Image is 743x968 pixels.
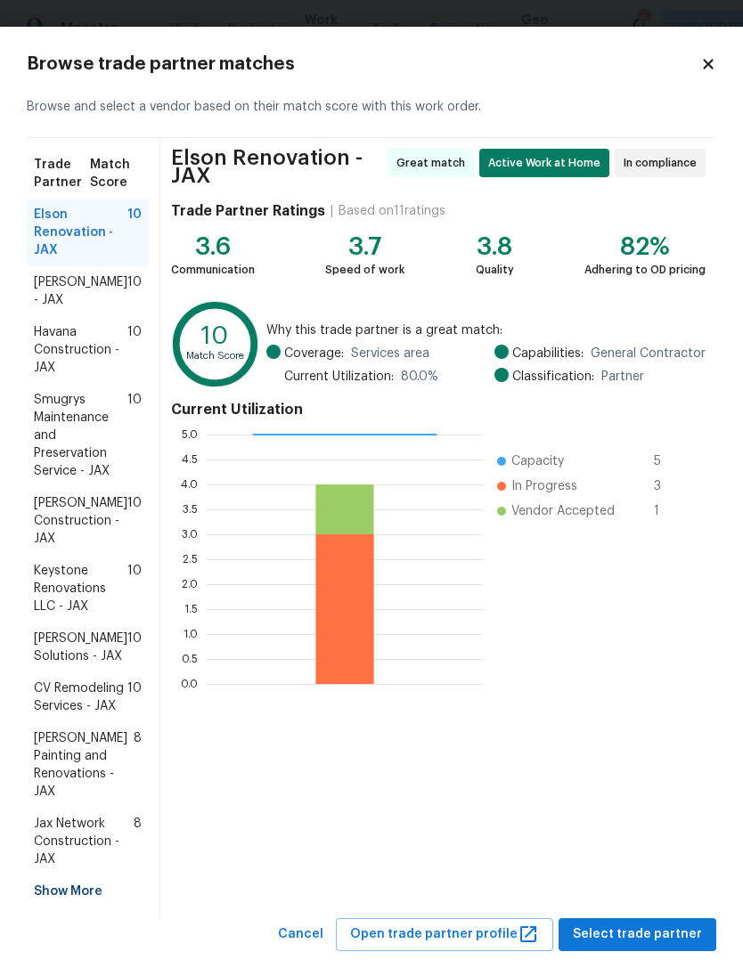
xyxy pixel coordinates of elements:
[34,391,127,480] span: Smugrys Maintenance and Preservation Service - JAX
[184,603,198,614] text: 1.5
[34,815,134,868] span: Jax Network Construction - JAX
[27,77,716,138] div: Browse and select a vendor based on their match score with this work order.
[488,154,608,172] span: Active Work at Home
[127,391,142,480] span: 10
[34,562,127,615] span: Keystone Renovations LLC - JAX
[182,578,198,589] text: 2.0
[181,678,198,688] text: 0.0
[34,323,127,377] span: Havana Construction - JAX
[624,154,704,172] span: In compliance
[127,273,142,309] span: 10
[127,630,142,665] span: 10
[134,729,142,801] span: 8
[34,156,90,191] span: Trade Partner
[325,238,404,256] div: 3.7
[512,345,584,362] span: Capabilities:
[601,368,644,386] span: Partner
[183,503,198,514] text: 3.5
[401,368,438,386] span: 80.0 %
[339,202,445,220] div: Based on 11 ratings
[654,452,682,470] span: 5
[127,494,142,548] span: 10
[266,321,706,339] span: Why this trade partner is a great match:
[584,261,706,279] div: Adhering to OD pricing
[476,238,514,256] div: 3.8
[184,628,198,639] text: 1.0
[511,502,615,520] span: Vendor Accepted
[27,55,700,73] h2: Browse trade partner matches
[34,630,127,665] span: [PERSON_NAME] Solutions - JAX
[171,202,325,220] h4: Trade Partner Ratings
[654,477,682,495] span: 3
[183,553,198,564] text: 2.5
[511,477,577,495] span: In Progress
[127,562,142,615] span: 10
[351,345,429,362] span: Services area
[350,923,539,946] span: Open trade partner profile
[654,502,682,520] span: 1
[181,478,198,489] text: 4.0
[584,238,706,256] div: 82%
[182,653,198,663] text: 0.5
[573,923,702,946] span: Select trade partner
[182,453,198,464] text: 4.5
[284,368,394,386] span: Current Utilization:
[325,202,339,220] div: |
[476,261,514,279] div: Quality
[34,273,127,309] span: [PERSON_NAME] - JAX
[34,206,127,259] span: Elson Renovation - JAX
[325,261,404,279] div: Speed of work
[559,918,716,951] button: Select trade partner
[171,238,255,256] div: 3.6
[171,401,706,419] h4: Current Utilization
[90,156,142,191] span: Match Score
[284,345,344,362] span: Coverage:
[201,324,228,348] text: 10
[34,494,127,548] span: [PERSON_NAME] Construction - JAX
[182,528,198,539] text: 3.0
[278,923,323,946] span: Cancel
[336,918,553,951] button: Open trade partner profile
[512,368,594,386] span: Classification:
[127,323,142,377] span: 10
[127,206,142,259] span: 10
[182,428,198,439] text: 5.0
[591,345,706,362] span: General Contractor
[27,875,149,907] div: Show More
[171,149,382,184] span: Elson Renovation - JAX
[171,261,255,279] div: Communication
[127,679,142,715] span: 10
[271,918,331,951] button: Cancel
[396,154,472,172] span: Great match
[34,679,127,715] span: CV Remodeling Services - JAX
[134,815,142,868] span: 8
[186,351,244,361] text: Match Score
[34,729,134,801] span: [PERSON_NAME] Painting and Renovations - JAX
[511,452,564,470] span: Capacity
